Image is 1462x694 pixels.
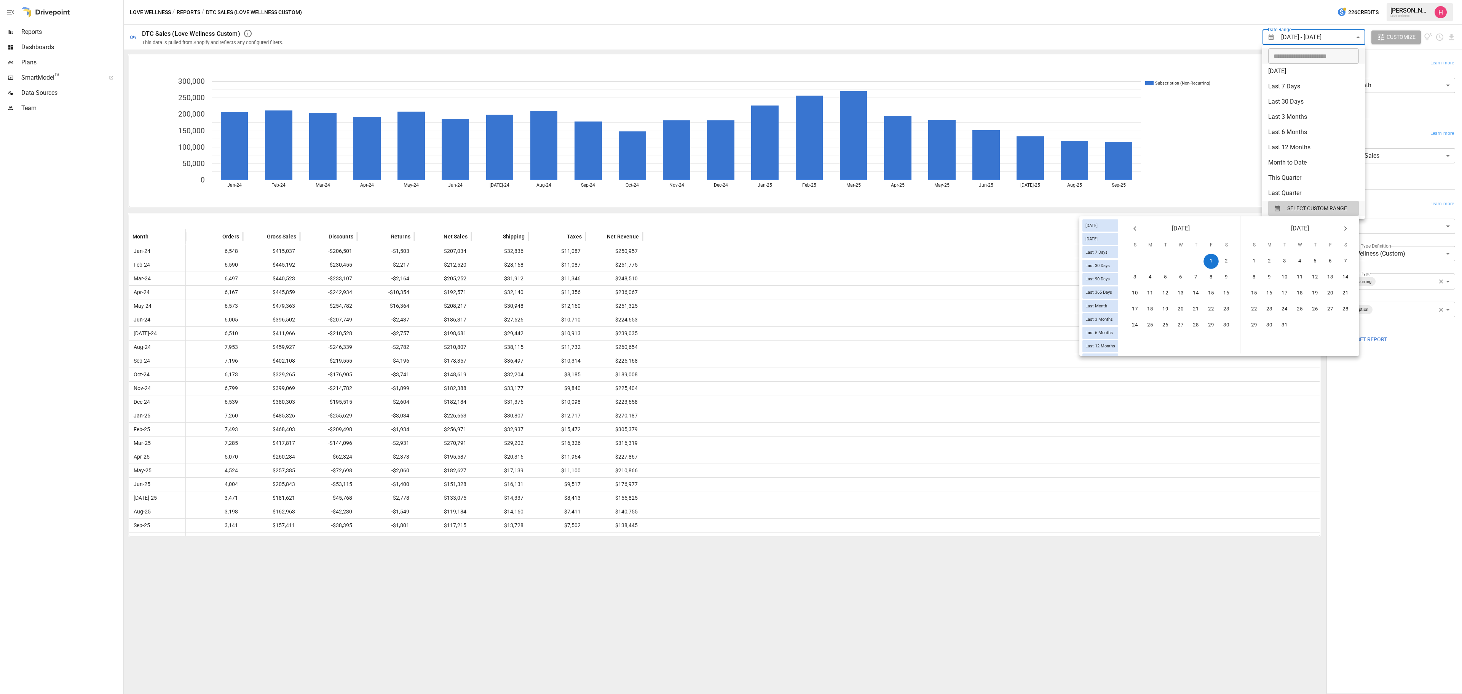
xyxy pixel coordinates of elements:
span: Friday [1204,238,1218,253]
button: 24 [1277,302,1292,317]
div: Last 30 Days [1082,260,1118,272]
button: 4 [1143,270,1158,285]
button: 5 [1307,254,1323,269]
div: Last 12 Months [1082,340,1118,352]
button: 23 [1219,302,1234,317]
div: Last 6 Months [1082,327,1118,339]
span: Saturday [1219,238,1233,253]
span: Saturday [1339,238,1352,253]
button: 10 [1127,286,1143,301]
span: Last Month [1082,304,1110,309]
li: This Quarter [1262,170,1365,185]
button: 18 [1292,286,1307,301]
button: 22 [1203,302,1219,317]
button: 25 [1292,302,1307,317]
button: 6 [1323,254,1338,269]
button: 8 [1247,270,1262,285]
span: Wednesday [1174,238,1187,253]
span: [DATE] [1082,237,1101,241]
span: Last 7 Days [1082,250,1111,255]
span: Thursday [1189,238,1203,253]
button: 7 [1338,254,1353,269]
span: Last 12 Months [1082,344,1118,349]
li: Last 3 Months [1262,109,1365,125]
button: 16 [1262,286,1277,301]
div: Last Month [1082,300,1118,312]
span: Friday [1323,238,1337,253]
button: 12 [1158,286,1173,301]
button: 30 [1219,318,1234,333]
button: 7 [1188,270,1203,285]
span: Tuesday [1159,238,1172,253]
button: 21 [1188,302,1203,317]
button: Previous month [1127,221,1143,236]
span: Last 90 Days [1082,277,1113,281]
button: 27 [1323,302,1338,317]
button: 20 [1173,302,1188,317]
div: Last 365 Days [1082,286,1118,299]
span: Tuesday [1278,238,1291,253]
div: [DATE] [1082,233,1118,245]
span: Sunday [1128,238,1142,253]
span: Monday [1262,238,1276,253]
li: Last 12 Months [1262,140,1365,155]
button: 21 [1338,286,1353,301]
button: 26 [1307,302,1323,317]
span: Last 30 Days [1082,263,1113,268]
button: 13 [1173,286,1188,301]
button: 16 [1219,286,1234,301]
button: 8 [1203,270,1219,285]
button: 11 [1143,286,1158,301]
button: 2 [1262,254,1277,269]
button: 26 [1158,318,1173,333]
button: 17 [1277,286,1292,301]
button: 29 [1203,318,1219,333]
span: [DATE] [1082,223,1101,228]
button: 9 [1219,270,1234,285]
button: 6 [1173,270,1188,285]
button: 30 [1262,318,1277,333]
button: 20 [1323,286,1338,301]
button: 19 [1307,286,1323,301]
button: 18 [1143,302,1158,317]
li: Last 6 Months [1262,125,1365,140]
button: 4 [1292,254,1307,269]
span: Last 6 Months [1082,330,1116,335]
div: [DATE] [1082,219,1118,232]
button: 15 [1203,286,1219,301]
button: 19 [1158,302,1173,317]
button: 3 [1277,254,1292,269]
div: Last 3 Months [1082,313,1118,325]
div: Last 7 Days [1082,246,1118,258]
button: 10 [1277,270,1292,285]
button: 31 [1277,318,1292,333]
button: 15 [1247,286,1262,301]
button: 23 [1262,302,1277,317]
li: [DATE] [1262,64,1365,79]
span: Last 365 Days [1082,290,1115,295]
div: Last Year [1082,353,1118,366]
span: Thursday [1308,238,1322,253]
button: 27 [1173,318,1188,333]
button: SELECT CUSTOM RANGE [1268,201,1359,216]
button: 14 [1188,286,1203,301]
span: [DATE] [1172,223,1190,234]
button: 25 [1143,318,1158,333]
button: 11 [1292,270,1307,285]
button: 2 [1219,254,1234,269]
button: 24 [1127,318,1143,333]
span: Last 3 Months [1082,317,1116,322]
button: 22 [1247,302,1262,317]
li: Last Quarter [1262,185,1365,201]
li: Last 7 Days [1262,79,1365,94]
button: 13 [1323,270,1338,285]
button: 14 [1338,270,1353,285]
span: Wednesday [1293,238,1307,253]
span: Sunday [1247,238,1261,253]
button: 28 [1338,302,1353,317]
button: 3 [1127,270,1143,285]
li: Month to Date [1262,155,1365,170]
span: Monday [1143,238,1157,253]
div: Last 90 Days [1082,273,1118,285]
button: 12 [1307,270,1323,285]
